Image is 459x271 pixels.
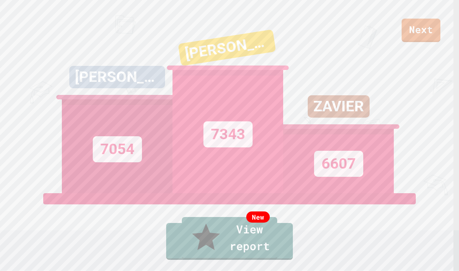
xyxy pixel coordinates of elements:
[69,66,165,88] div: [PERSON_NAME]
[402,19,440,42] a: Next
[178,29,276,66] div: [PERSON_NAME]
[246,211,270,223] div: New
[314,151,363,177] div: 6607
[203,121,253,147] div: 7343
[308,95,370,118] div: ZAVIER
[93,136,142,162] div: 7054
[182,217,277,259] a: View report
